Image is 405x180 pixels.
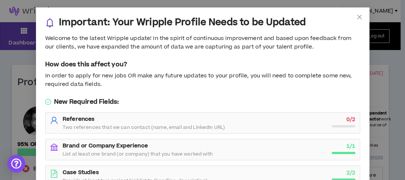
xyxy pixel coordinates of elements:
[349,7,369,27] button: Close
[45,34,360,51] div: Welcome to the latest Wripple update! In the spirit of continuous improvement and based upon feed...
[45,60,360,69] h5: How does this affect you?
[63,169,99,176] strong: Case Studies
[59,17,306,29] h3: Important: Your Wripple Profile Needs to be Updated
[7,155,25,173] div: Open Intercom Messenger
[346,116,355,123] strong: 0 / 2
[63,124,225,130] span: Two references that we can contact (name, email and LinkedIn URL)
[346,142,355,150] strong: 1 / 1
[63,142,148,150] strong: Brand or Company Experience
[50,170,58,178] span: file-text
[356,14,362,20] span: close
[45,18,54,27] span: bell
[50,143,58,151] span: bank
[346,169,355,177] strong: 2 / 2
[63,115,94,123] strong: References
[45,97,360,106] h5: New Required Fields:
[45,99,51,105] span: check-circle
[63,151,213,157] span: List at least one brand (or company) that you have worked with
[50,116,58,124] span: user
[45,72,360,89] div: In order to apply for new jobs OR make any future updates to your profile, you will need to compl...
